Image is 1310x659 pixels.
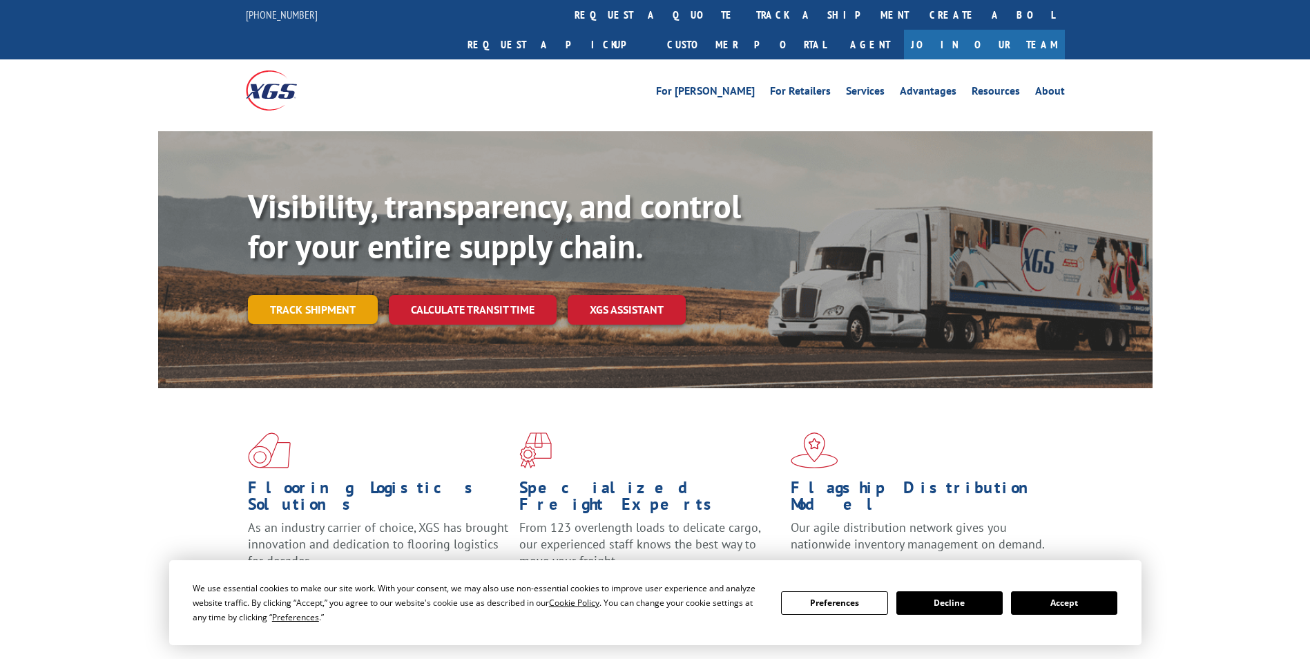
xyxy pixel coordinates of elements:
span: Our agile distribution network gives you nationwide inventory management on demand. [791,519,1045,552]
img: xgs-icon-total-supply-chain-intelligence-red [248,432,291,468]
img: xgs-icon-focused-on-flooring-red [519,432,552,468]
p: From 123 overlength loads to delicate cargo, our experienced staff knows the best way to move you... [519,519,780,581]
img: xgs-icon-flagship-distribution-model-red [791,432,838,468]
div: Cookie Consent Prompt [169,560,1142,645]
h1: Flooring Logistics Solutions [248,479,509,519]
a: Services [846,86,885,101]
a: XGS ASSISTANT [568,295,686,325]
a: Resources [972,86,1020,101]
span: Cookie Policy [549,597,599,609]
b: Visibility, transparency, and control for your entire supply chain. [248,184,741,267]
button: Accept [1011,591,1117,615]
a: Agent [836,30,904,59]
a: Calculate transit time [389,295,557,325]
button: Preferences [781,591,887,615]
div: We use essential cookies to make our site work. With your consent, we may also use non-essential ... [193,581,764,624]
a: For [PERSON_NAME] [656,86,755,101]
a: For Retailers [770,86,831,101]
button: Decline [896,591,1003,615]
a: About [1035,86,1065,101]
a: Advantages [900,86,956,101]
span: As an industry carrier of choice, XGS has brought innovation and dedication to flooring logistics... [248,519,508,569]
a: Track shipment [248,295,378,324]
a: Join Our Team [904,30,1065,59]
h1: Specialized Freight Experts [519,479,780,519]
a: [PHONE_NUMBER] [246,8,318,21]
a: Customer Portal [657,30,836,59]
a: Request a pickup [457,30,657,59]
h1: Flagship Distribution Model [791,479,1052,519]
span: Preferences [272,611,319,623]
